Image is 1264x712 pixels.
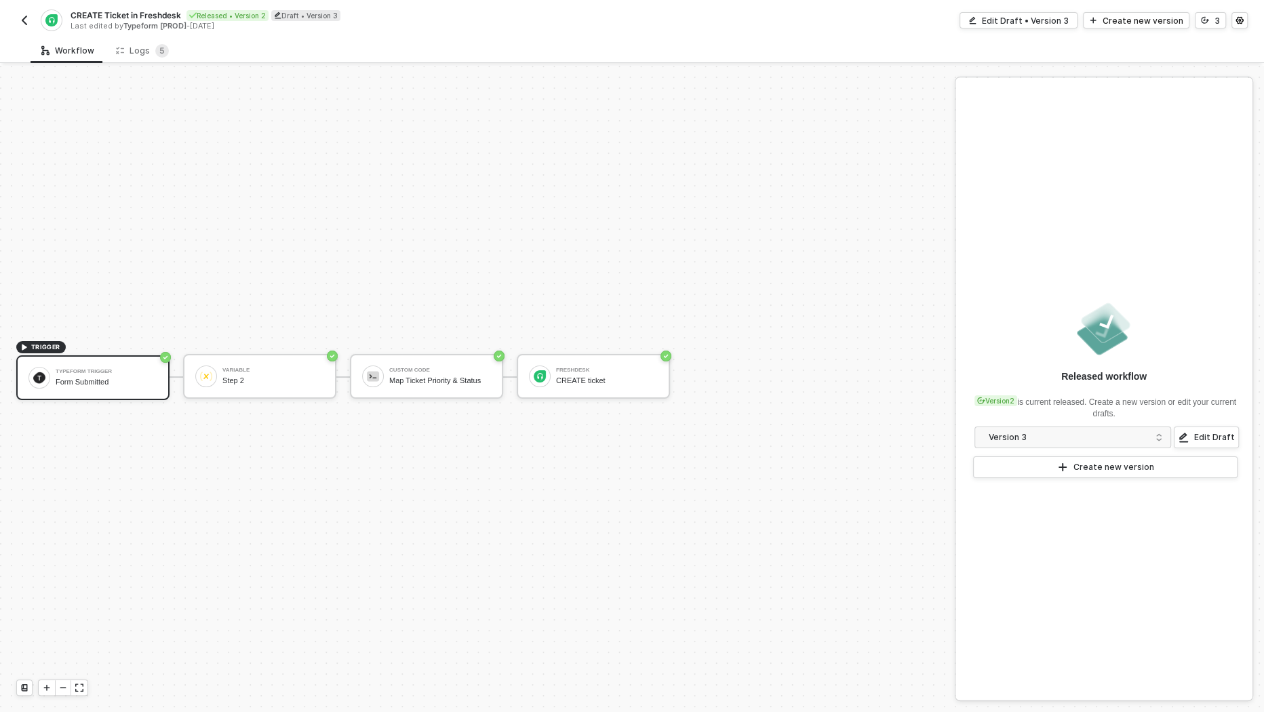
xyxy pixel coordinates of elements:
span: icon-expand [75,684,83,692]
img: icon [534,370,546,382]
button: Edit Draft • Version 3 [960,12,1078,28]
div: Map Ticket Priority & Status [389,376,491,385]
div: Typeform Trigger [56,369,157,374]
span: icon-play [20,343,28,351]
div: Last edited by - [DATE] [71,21,631,31]
div: Form Submitted [56,378,157,387]
div: CREATE ticket [556,376,658,385]
span: icon-success-page [160,352,171,363]
button: Create new version [1083,12,1189,28]
button: back [16,12,33,28]
span: icon-edit [968,16,976,24]
span: icon-edit [274,12,281,19]
span: icon-play [1089,16,1097,24]
div: Create new version [1103,15,1183,26]
span: icon-versioning [977,397,985,405]
span: icon-play [43,684,51,692]
div: Variable [222,368,324,373]
div: Workflow [41,45,94,56]
div: Logs [116,44,169,58]
div: Step 2 [222,376,324,385]
span: icon-success-page [494,351,505,361]
span: icon-success-page [660,351,671,361]
div: Released • Version 2 [186,10,269,21]
div: Version 2 [974,395,1017,406]
div: is current released. Create a new version or edit your current drafts. [972,389,1236,420]
span: icon-minus [59,684,67,692]
img: icon [33,372,45,384]
span: 5 [159,45,165,56]
button: Edit Draft [1174,427,1239,448]
div: Custom Code [389,368,491,373]
div: Version 3 [989,430,1148,445]
div: 3 [1214,15,1220,26]
div: Freshdesk [556,368,658,373]
span: icon-settings [1236,16,1244,24]
span: TRIGGER [31,342,60,353]
sup: 5 [155,44,169,58]
div: Edit Draft [1194,432,1235,443]
div: Create new version [1073,462,1154,473]
button: Create new version [973,456,1238,478]
img: released.png [1074,299,1134,359]
img: back [19,15,30,26]
span: icon-play [1057,462,1068,473]
div: Draft • Version 3 [271,10,340,21]
span: icon-success-page [327,351,338,361]
div: Released workflow [1061,370,1147,383]
span: Typeform [PROD] [123,21,186,31]
span: icon-versioning [1201,16,1209,24]
button: 3 [1195,12,1226,28]
img: icon [367,370,379,382]
span: icon-edit [1178,432,1189,443]
div: Edit Draft • Version 3 [982,15,1069,26]
span: CREATE Ticket in Freshdesk [71,9,181,21]
img: integration-icon [45,14,57,26]
img: icon [200,370,212,382]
